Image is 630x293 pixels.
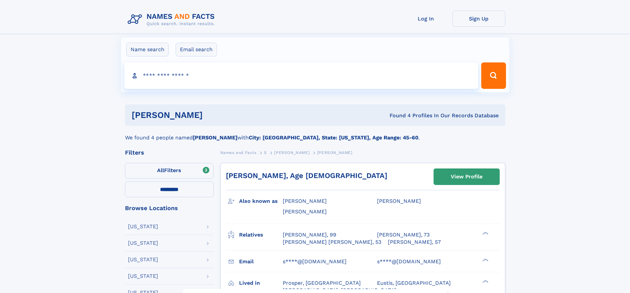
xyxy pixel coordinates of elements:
[317,150,353,155] span: [PERSON_NAME]
[264,150,267,155] span: S
[481,279,489,283] div: ❯
[226,171,387,180] a: [PERSON_NAME], Age [DEMOGRAPHIC_DATA]
[434,169,499,185] a: View Profile
[283,198,327,204] span: [PERSON_NAME]
[388,238,441,246] a: [PERSON_NAME], 57
[377,198,421,204] span: [PERSON_NAME]
[283,280,361,286] span: Prosper, [GEOGRAPHIC_DATA]
[296,112,499,119] div: Found 4 Profiles In Our Records Database
[125,150,214,156] div: Filters
[249,134,418,141] b: City: [GEOGRAPHIC_DATA], State: [US_STATE], Age Range: 45-60
[399,11,452,27] a: Log In
[125,163,214,179] label: Filters
[128,257,158,262] div: [US_STATE]
[176,43,217,56] label: Email search
[377,231,430,238] a: [PERSON_NAME], 73
[132,111,296,119] h1: [PERSON_NAME]
[125,205,214,211] div: Browse Locations
[220,148,257,157] a: Names and Facts
[239,196,283,207] h3: Also known as
[239,229,283,240] h3: Relatives
[274,148,310,157] a: [PERSON_NAME]
[125,11,220,28] img: Logo Names and Facts
[124,62,479,89] input: search input
[239,256,283,267] h3: Email
[239,277,283,289] h3: Lived in
[128,224,158,229] div: [US_STATE]
[193,134,237,141] b: [PERSON_NAME]
[377,280,451,286] span: Eustis, [GEOGRAPHIC_DATA]
[128,240,158,246] div: [US_STATE]
[125,126,505,142] div: We found 4 people named with .
[283,231,336,238] a: [PERSON_NAME], 99
[283,238,381,246] a: [PERSON_NAME] [PERSON_NAME], 53
[274,150,310,155] span: [PERSON_NAME]
[452,11,505,27] a: Sign Up
[481,231,489,235] div: ❯
[264,148,267,157] a: S
[283,208,327,215] span: [PERSON_NAME]
[481,258,489,262] div: ❯
[451,169,483,184] div: View Profile
[126,43,169,56] label: Name search
[157,167,164,173] span: All
[481,62,506,89] button: Search Button
[128,274,158,279] div: [US_STATE]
